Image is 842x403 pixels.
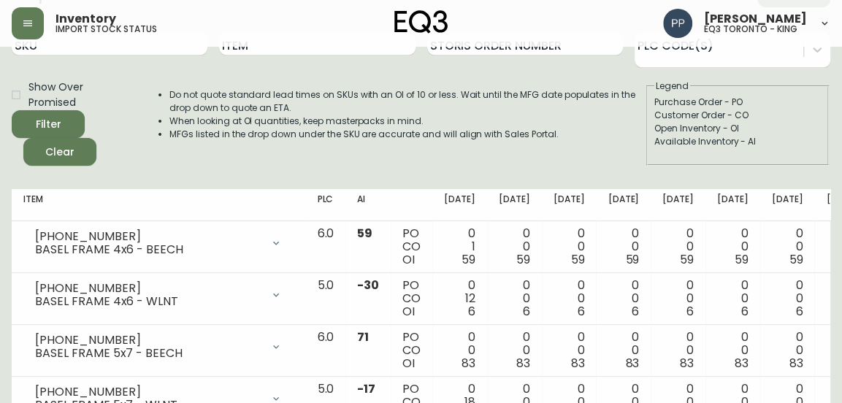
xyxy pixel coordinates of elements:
[394,10,448,34] img: logo
[23,279,294,311] div: [PHONE_NUMBER]BASEL FRAME 4x6 - WLNT
[56,13,116,25] span: Inventory
[35,347,261,360] div: BASEL FRAME 5x7 - BEECH
[651,189,705,221] th: [DATE]
[402,279,421,318] div: PO CO
[717,331,749,370] div: 0 0
[596,189,651,221] th: [DATE]
[499,279,530,318] div: 0 0
[56,25,157,34] h5: import stock status
[499,227,530,266] div: 0 0
[772,227,803,266] div: 0 0
[516,251,530,268] span: 59
[516,355,530,372] span: 83
[23,331,294,363] div: [PHONE_NUMBER]BASEL FRAME 5x7 - BEECH
[577,303,584,320] span: 6
[305,221,345,273] td: 6.0
[35,143,85,161] span: Clear
[35,385,261,399] div: [PHONE_NUMBER]
[796,303,803,320] span: 6
[654,96,821,109] div: Purchase Order - PO
[735,251,749,268] span: 59
[686,303,694,320] span: 6
[705,189,760,221] th: [DATE]
[345,189,391,221] th: AI
[23,227,294,259] div: [PHONE_NUMBER]BASEL FRAME 4x6 - BEECH
[654,122,821,135] div: Open Inventory - OI
[654,135,821,148] div: Available Inventory - AI
[462,251,475,268] span: 59
[542,189,597,221] th: [DATE]
[402,355,415,372] span: OI
[654,109,821,122] div: Customer Order - CO
[704,13,807,25] span: [PERSON_NAME]
[625,251,639,268] span: 59
[444,331,475,370] div: 0 0
[632,303,639,320] span: 6
[444,227,475,266] div: 0 1
[789,355,803,372] span: 83
[680,251,694,268] span: 59
[468,303,475,320] span: 6
[571,355,585,372] span: 83
[169,115,645,128] li: When looking at OI quantities, keep masterpacks in mind.
[717,227,749,266] div: 0 0
[772,331,803,370] div: 0 0
[305,189,345,221] th: PLC
[35,230,261,243] div: [PHONE_NUMBER]
[432,189,487,221] th: [DATE]
[523,303,530,320] span: 6
[654,80,690,93] legend: Legend
[357,380,375,397] span: -17
[608,227,639,266] div: 0 0
[357,329,369,345] span: 71
[402,251,415,268] span: OI
[23,138,96,166] button: Clear
[662,279,694,318] div: 0 0
[663,9,692,38] img: 93ed64739deb6bac3372f15ae91c6632
[625,355,639,372] span: 83
[704,25,797,34] h5: eq3 toronto - king
[554,227,585,266] div: 0 0
[680,355,694,372] span: 83
[35,243,261,256] div: BASEL FRAME 4x6 - BEECH
[12,189,305,221] th: Item
[402,331,421,370] div: PO CO
[772,279,803,318] div: 0 0
[760,189,815,221] th: [DATE]
[35,295,261,308] div: BASEL FRAME 4x6 - WLNT
[662,227,694,266] div: 0 0
[402,303,415,320] span: OI
[662,331,694,370] div: 0 0
[608,331,639,370] div: 0 0
[499,331,530,370] div: 0 0
[402,227,421,266] div: PO CO
[717,279,749,318] div: 0 0
[12,110,85,138] button: Filter
[608,279,639,318] div: 0 0
[789,251,803,268] span: 59
[305,273,345,325] td: 5.0
[36,115,61,134] div: Filter
[444,279,475,318] div: 0 12
[554,331,585,370] div: 0 0
[487,189,542,221] th: [DATE]
[305,325,345,377] td: 6.0
[28,80,129,110] span: Show Over Promised
[169,128,645,141] li: MFGs listed in the drop down under the SKU are accurate and will align with Sales Portal.
[741,303,749,320] span: 6
[571,251,585,268] span: 59
[35,282,261,295] div: [PHONE_NUMBER]
[35,334,261,347] div: [PHONE_NUMBER]
[357,225,372,242] span: 59
[462,355,475,372] span: 83
[554,279,585,318] div: 0 0
[735,355,749,372] span: 83
[169,88,645,115] li: Do not quote standard lead times on SKUs with an OI of 10 or less. Wait until the MFG date popula...
[357,277,379,293] span: -30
